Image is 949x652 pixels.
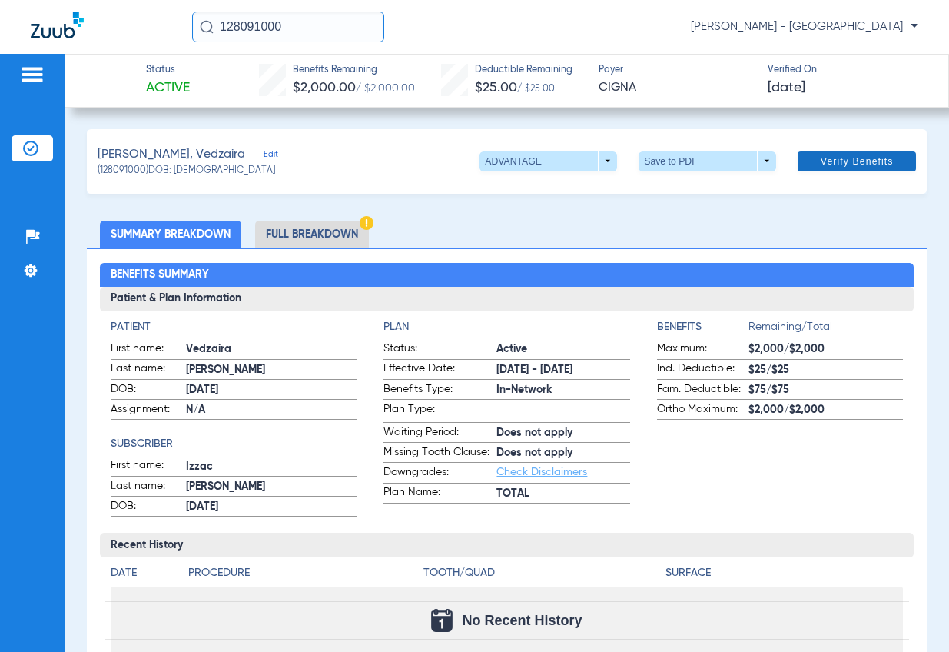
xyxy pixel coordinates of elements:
[255,221,369,248] li: Full Breakdown
[496,467,587,477] a: Check Disclaimers
[111,361,186,379] span: Last name:
[192,12,384,42] input: Search for patients
[20,65,45,84] img: hamburger-icon
[111,401,186,420] span: Assignment:
[100,221,241,248] li: Summary Breakdown
[186,382,357,398] span: [DATE]
[264,149,277,164] span: Edit
[821,155,894,168] span: Verify Benefits
[100,533,913,557] h3: Recent History
[188,565,417,581] h4: Procedure
[360,216,373,230] img: Hazard
[748,319,903,341] span: Remaining/Total
[431,609,453,632] img: Calendar
[186,499,357,515] span: [DATE]
[475,81,517,95] span: $25.00
[691,19,918,35] span: [PERSON_NAME] - [GEOGRAPHIC_DATA]
[768,78,805,98] span: [DATE]
[496,382,629,398] span: In-Network
[657,361,748,379] span: Ind. Deductible:
[748,382,903,398] span: $75/$75
[383,444,496,463] span: Missing Tooth Clause:
[383,381,496,400] span: Benefits Type:
[423,565,660,581] h4: Tooth/Quad
[111,319,357,335] h4: Patient
[423,565,660,587] app-breakdown-title: Tooth/Quad
[657,319,748,341] app-breakdown-title: Benefits
[186,341,357,358] span: Vedzaira
[383,464,496,483] span: Downgrades:
[356,83,415,94] span: / $2,000.00
[188,565,417,587] app-breakdown-title: Procedure
[111,498,186,517] span: DOB:
[517,85,555,94] span: / $25.00
[31,12,84,38] img: Zuub Logo
[462,613,582,628] span: No Recent History
[111,565,175,587] app-breakdown-title: Date
[111,436,357,452] h4: Subscriber
[293,64,415,78] span: Benefits Remaining
[479,151,617,171] button: ADVANTAGE
[383,361,496,379] span: Effective Date:
[748,402,903,418] span: $2,000/$2,000
[657,341,748,359] span: Maximum:
[100,263,913,288] h2: Benefits Summary
[748,341,903,358] span: $2,000/$2,000
[665,565,902,581] h4: Surface
[496,362,629,378] span: [DATE] - [DATE]
[98,165,275,178] span: (128091000) DOB: [DEMOGRAPHIC_DATA]
[599,78,755,98] span: CIGNA
[111,478,186,497] span: Last name:
[100,287,913,311] h3: Patient & Plan Information
[111,565,175,581] h4: Date
[496,486,629,502] span: TOTAL
[383,424,496,443] span: Waiting Period:
[872,578,949,652] iframe: Chat Widget
[146,78,190,98] span: Active
[186,362,357,378] span: [PERSON_NAME]
[639,151,776,171] button: Save to PDF
[748,362,903,378] span: $25/$25
[383,484,496,503] span: Plan Name:
[111,381,186,400] span: DOB:
[111,457,186,476] span: First name:
[98,145,245,165] span: [PERSON_NAME], Vedzaira
[383,319,629,335] h4: Plan
[186,459,357,475] span: Izzac
[186,402,357,418] span: N/A
[657,319,748,335] h4: Benefits
[665,565,902,587] app-breakdown-title: Surface
[798,151,916,171] button: Verify Benefits
[475,64,572,78] span: Deductible Remaining
[186,479,357,495] span: [PERSON_NAME]
[383,341,496,359] span: Status:
[111,341,186,359] span: First name:
[768,64,924,78] span: Verified On
[146,64,190,78] span: Status
[496,425,629,441] span: Does not apply
[293,81,356,95] span: $2,000.00
[657,401,748,420] span: Ortho Maximum:
[657,381,748,400] span: Fam. Deductible:
[496,341,629,358] span: Active
[599,64,755,78] span: Payer
[496,445,629,461] span: Does not apply
[200,20,214,34] img: Search Icon
[383,401,496,422] span: Plan Type:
